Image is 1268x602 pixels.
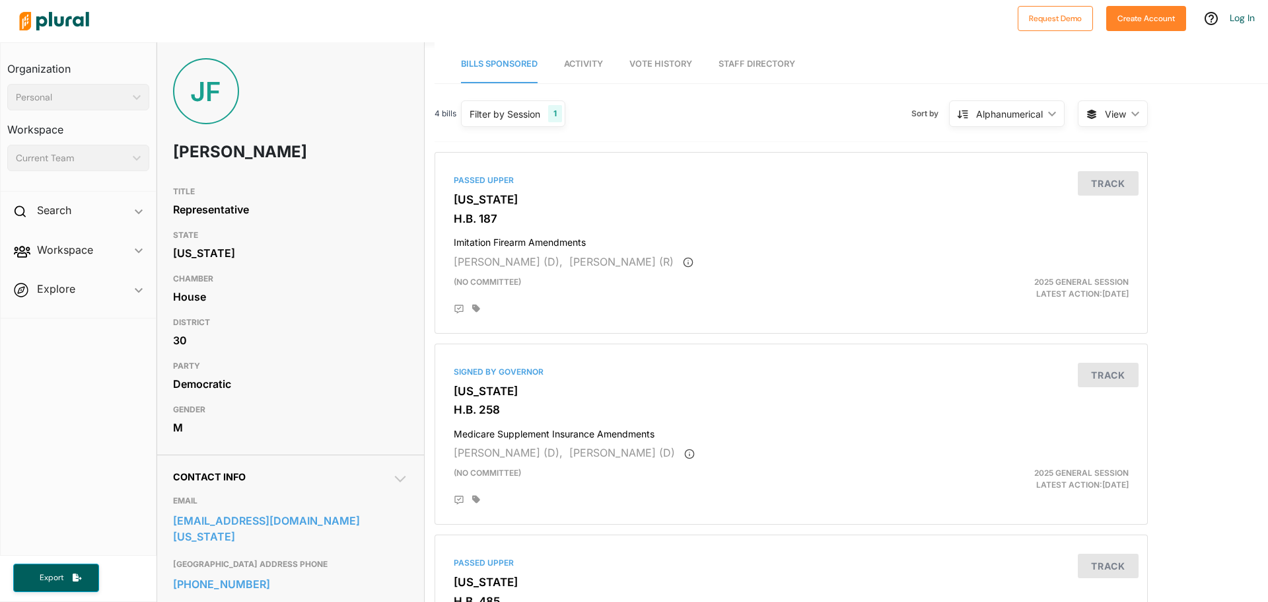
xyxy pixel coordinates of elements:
[173,58,239,124] div: JF
[569,255,674,268] span: [PERSON_NAME] (R)
[173,511,408,546] a: [EMAIL_ADDRESS][DOMAIN_NAME][US_STATE]
[173,200,408,219] div: Representative
[454,557,1129,569] div: Passed Upper
[173,227,408,243] h3: STATE
[454,193,1129,206] h3: [US_STATE]
[1105,107,1126,121] span: View
[629,46,692,83] a: Vote History
[472,495,480,504] div: Add tags
[629,59,692,69] span: Vote History
[1078,363,1139,387] button: Track
[173,418,408,437] div: M
[454,495,464,506] div: Add Position Statement
[13,564,99,592] button: Export
[564,46,603,83] a: Activity
[173,330,408,350] div: 30
[16,91,127,104] div: Personal
[472,304,480,313] div: Add tags
[461,59,538,69] span: Bills Sponsored
[454,385,1129,398] h3: [US_STATE]
[461,46,538,83] a: Bills Sponsored
[1034,468,1129,478] span: 2025 General Session
[454,231,1129,248] h4: Imitation Firearm Amendments
[173,402,408,418] h3: GENDER
[454,174,1129,186] div: Passed Upper
[173,271,408,287] h3: CHAMBER
[173,493,408,509] h3: EMAIL
[1018,11,1093,24] a: Request Demo
[1106,6,1186,31] button: Create Account
[173,358,408,374] h3: PARTY
[454,576,1129,589] h3: [US_STATE]
[548,105,562,122] div: 1
[454,422,1129,440] h4: Medicare Supplement Insurance Amendments
[564,59,603,69] span: Activity
[435,108,456,120] span: 4 bills
[911,108,949,120] span: Sort by
[569,446,675,459] span: [PERSON_NAME] (D)
[1078,171,1139,196] button: Track
[1106,11,1186,24] a: Create Account
[454,304,464,315] div: Add Position Statement
[907,467,1139,491] div: Latest Action: [DATE]
[454,255,563,268] span: [PERSON_NAME] (D),
[173,184,408,200] h3: TITLE
[454,366,1129,378] div: Signed by Governor
[454,446,563,459] span: [PERSON_NAME] (D),
[719,46,795,83] a: Staff Directory
[173,471,246,482] span: Contact Info
[37,203,71,217] h2: Search
[173,287,408,307] div: House
[907,276,1139,300] div: Latest Action: [DATE]
[173,315,408,330] h3: DISTRICT
[454,403,1129,416] h3: H.B. 258
[444,467,907,491] div: (no committee)
[30,572,73,583] span: Export
[444,276,907,300] div: (no committee)
[173,374,408,394] div: Democratic
[470,107,540,121] div: Filter by Session
[16,151,127,165] div: Current Team
[173,132,314,172] h1: [PERSON_NAME]
[1230,12,1255,24] a: Log In
[7,50,149,79] h3: Organization
[1078,554,1139,578] button: Track
[976,107,1043,121] div: Alphanumerical
[173,574,408,594] a: [PHONE_NUMBER]
[454,212,1129,225] h3: H.B. 187
[7,110,149,139] h3: Workspace
[173,243,408,263] div: [US_STATE]
[1034,277,1129,287] span: 2025 General Session
[1018,6,1093,31] button: Request Demo
[173,556,408,572] h3: [GEOGRAPHIC_DATA] ADDRESS PHONE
